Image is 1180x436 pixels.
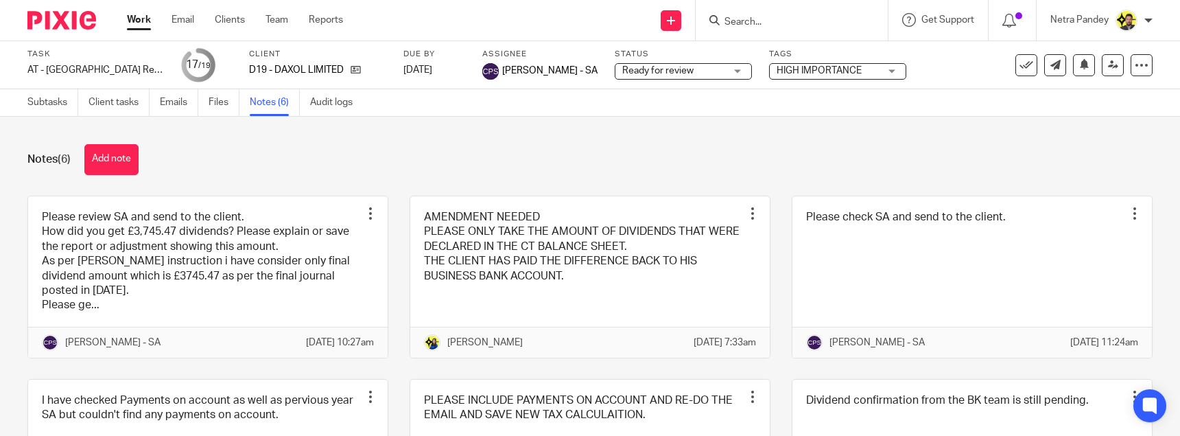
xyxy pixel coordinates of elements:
span: HIGH IMPORTANCE [777,66,862,76]
p: [PERSON_NAME] - SA [829,336,925,349]
a: Reports [309,13,343,27]
span: (6) [58,154,71,165]
p: [PERSON_NAME] [447,336,523,349]
input: Search [723,16,847,29]
span: Get Support [921,15,974,25]
img: svg%3E [806,334,823,351]
a: Emails [160,89,198,116]
label: Task [27,49,165,60]
span: [PERSON_NAME] - SA [502,64,598,78]
a: Email [172,13,194,27]
div: 17 [186,57,211,73]
label: Tags [769,49,906,60]
a: Work [127,13,151,27]
a: Clients [215,13,245,27]
p: Netra Pandey [1050,13,1109,27]
label: Due by [403,49,465,60]
img: Netra-New-Starbridge-Yellow.jpg [1116,10,1137,32]
button: Add note [84,144,139,175]
span: [DATE] [403,65,432,75]
a: Notes (6) [250,89,300,116]
label: Assignee [482,49,598,60]
img: svg%3E [42,334,58,351]
p: [PERSON_NAME] - SA [65,336,161,349]
p: [DATE] 10:27am [306,336,374,349]
a: Team [265,13,288,27]
h1: Notes [27,152,71,167]
label: Status [615,49,752,60]
img: Bobo-Starbridge%201.jpg [424,334,440,351]
p: [DATE] 11:24am [1070,336,1138,349]
img: svg%3E [482,63,499,80]
a: Audit logs [310,89,363,116]
small: /19 [198,62,211,69]
a: Client tasks [88,89,150,116]
p: [DATE] 7:33am [694,336,756,349]
div: AT - SA Return - PE 05-04-2025 [27,63,165,77]
label: Client [249,49,386,60]
span: Ready for review [622,66,694,76]
a: Files [209,89,239,116]
img: Pixie [27,11,96,30]
a: Subtasks [27,89,78,116]
div: AT - [GEOGRAPHIC_DATA] Return - PE [DATE] [27,63,165,77]
p: D19 - DAXOL LIMITED [249,63,344,77]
